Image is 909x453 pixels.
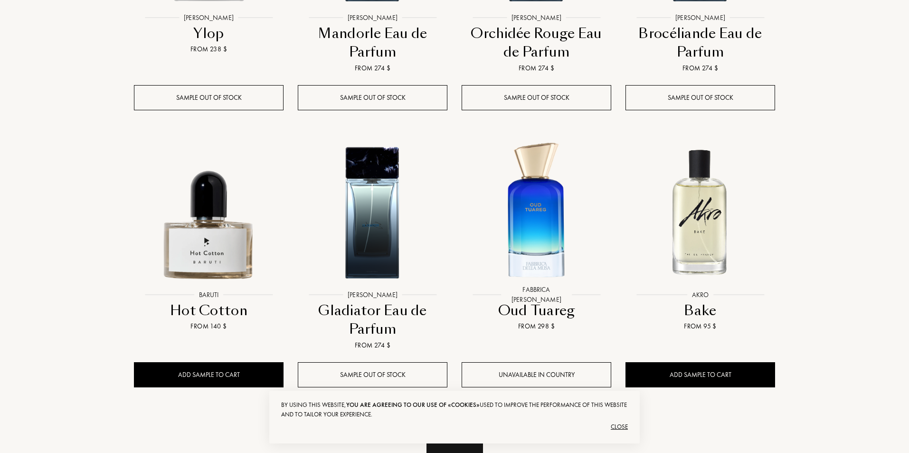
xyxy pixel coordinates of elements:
[134,85,284,110] div: Sample out of stock
[629,24,771,62] div: Brocéliande Eau de Parfum
[462,127,611,344] a: Oud Tuareg Fabbrica Della MusaFabbrica [PERSON_NAME]Oud TuaregFrom 298 $
[625,127,775,344] a: Bake AkroAkroBakeFrom 95 $
[462,362,611,387] div: Unavailable in country
[138,44,280,54] div: From 238 $
[465,24,607,62] div: Orchidée Rouge Eau de Parfum
[302,63,444,73] div: From 274 $
[346,401,480,409] span: you are agreeing to our use of «cookies»
[465,63,607,73] div: From 274 $
[134,362,284,387] div: Add sample to cart
[281,400,628,419] div: By using this website, used to improve the performance of this website and to tailor your experie...
[138,321,280,331] div: From 140 $
[625,85,775,110] div: Sample out of stock
[299,137,446,285] img: Gladiator Eau de Parfum Sora Dora
[298,127,447,362] a: Gladiator Eau de Parfum Sora Dora[PERSON_NAME]Gladiator Eau de ParfumFrom 274 $
[629,63,771,73] div: From 274 $
[465,321,607,331] div: From 298 $
[298,362,447,387] div: Sample out of stock
[135,137,283,285] img: Hot Cotton Baruti
[298,85,447,110] div: Sample out of stock
[302,24,444,62] div: Mandorle Eau de Parfum
[625,362,775,387] div: Add sample to cart
[626,137,774,285] img: Bake Akro
[463,137,610,285] img: Oud Tuareg Fabbrica Della Musa
[302,340,444,350] div: From 274 $
[281,419,628,434] div: Close
[134,127,284,344] a: Hot Cotton BarutiBarutiHot CottonFrom 140 $
[302,301,444,339] div: Gladiator Eau de Parfum
[462,85,611,110] div: Sample out of stock
[629,321,771,331] div: From 95 $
